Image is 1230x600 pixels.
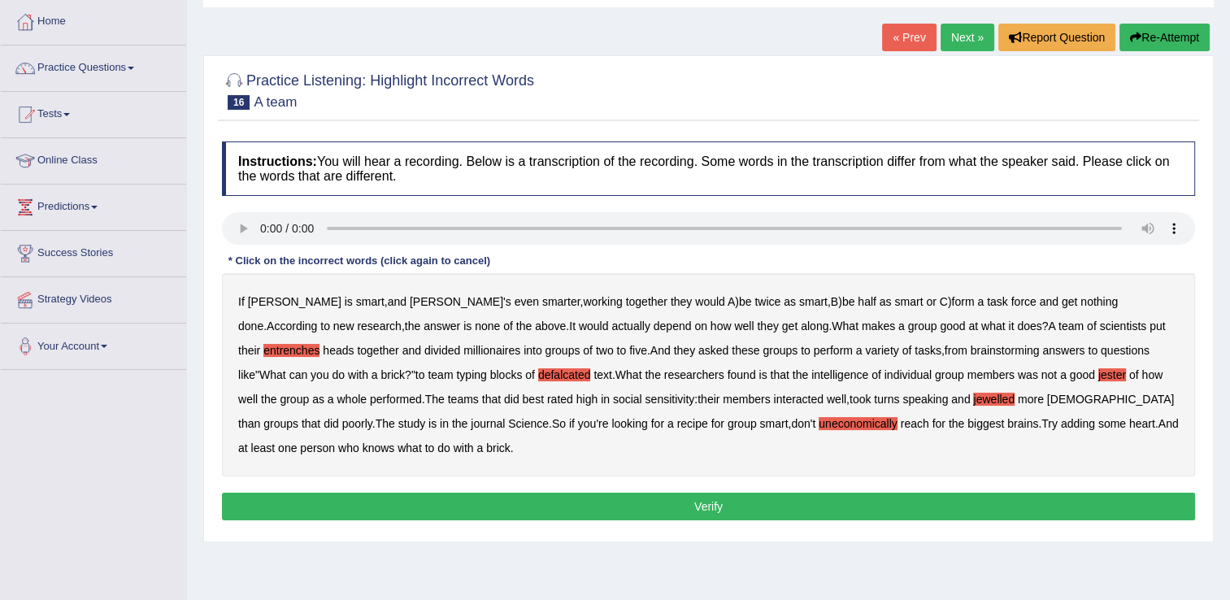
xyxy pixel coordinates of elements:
b: groups [263,417,298,430]
b: answer [424,320,460,333]
b: high [576,393,598,406]
b: in [601,393,610,406]
b: one [278,441,297,454]
b: well [734,320,754,333]
b: The [425,393,445,406]
a: Tests [1,92,186,133]
b: two [596,344,614,357]
b: you [311,368,329,381]
b: brick [486,441,511,454]
b: groups [545,344,580,357]
b: as [312,393,324,406]
b: nothing [1080,295,1118,308]
b: can [289,368,308,381]
b: did [324,417,339,430]
b: of [503,320,513,333]
b: well [827,393,846,406]
b: get [782,320,798,333]
b: adding [1061,417,1095,430]
b: looking [611,417,647,430]
b: their [238,344,260,357]
a: Your Account [1,324,186,364]
b: Instructions: [238,154,317,168]
b: what [981,320,1006,333]
b: and [951,393,970,406]
h4: You will hear a recording. Below is a transcription of the recording. Some words in the transcrip... [222,141,1195,196]
b: heart [1129,417,1155,430]
span: 16 [228,95,250,110]
b: is [758,368,767,381]
b: text [593,368,612,381]
b: brick [380,368,405,381]
b: and [1040,295,1058,308]
b: who [338,441,359,454]
b: turns [874,393,899,406]
b: to [616,344,626,357]
b: group [728,417,757,430]
b: with [454,441,474,454]
b: biggest [967,417,1004,430]
b: than [238,417,260,430]
b: it [1008,320,1014,333]
b: to [801,344,811,357]
b: [PERSON_NAME]'s [410,295,511,308]
b: a [856,344,863,357]
b: the [949,417,964,430]
b: divided [424,344,460,357]
button: Report Question [998,24,1115,51]
b: sensitivity [645,393,695,406]
div: * Click on the incorrect words (click again to cancel) [222,253,497,268]
b: well [238,393,258,406]
a: Practice Questions [1,46,186,86]
b: the [793,368,808,381]
b: the [452,417,467,430]
b: interacted [773,393,823,406]
b: depend [654,320,692,333]
b: more [1018,393,1044,406]
b: to [320,320,330,333]
b: [DEMOGRAPHIC_DATA] [1047,393,1175,406]
b: variety [865,344,898,357]
b: answers [1042,344,1084,357]
a: Online Class [1,138,186,179]
small: A team [254,94,297,110]
b: with [348,368,368,381]
b: don't [791,417,815,430]
b: do [437,441,450,454]
b: makes [862,320,895,333]
b: smart [759,417,788,430]
b: According [267,320,317,333]
b: smarter [542,295,580,308]
b: group [280,393,309,406]
b: of [871,368,881,381]
b: jester [1098,368,1126,381]
a: Strategy Videos [1,277,186,318]
b: best [523,393,544,406]
b: What [259,368,286,381]
b: a [372,368,378,381]
b: the [405,320,420,333]
b: along [801,320,828,333]
b: would [579,320,609,333]
b: put [1150,320,1165,333]
b: into [524,344,542,357]
b: heads [323,344,354,357]
b: they [671,295,692,308]
a: « Prev [882,24,936,51]
b: is [428,417,437,430]
b: What [832,320,858,333]
b: And [1158,417,1179,430]
b: from [945,344,967,357]
b: do [332,368,346,381]
b: tasks [915,344,941,357]
b: half [858,295,876,308]
a: Success Stories [1,231,186,272]
b: of [902,344,912,357]
b: rated [547,393,573,406]
a: Predictions [1,185,186,225]
a: Next » [941,24,994,51]
b: [PERSON_NAME] [248,295,341,308]
b: for [711,417,724,430]
b: A [1048,320,1055,333]
b: was [1018,368,1038,381]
